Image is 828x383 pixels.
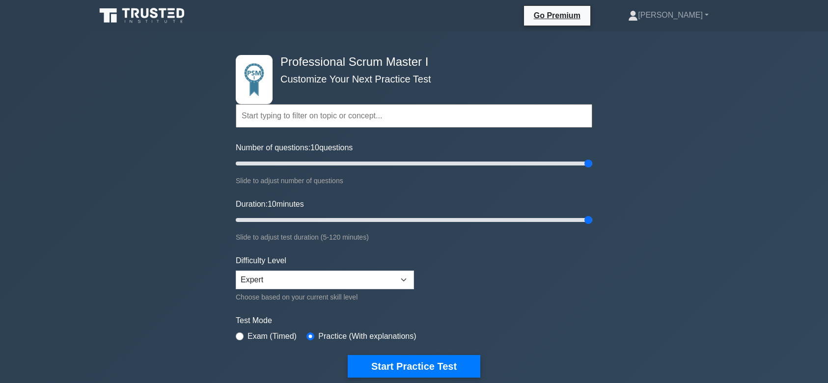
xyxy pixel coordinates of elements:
div: Slide to adjust test duration (5-120 minutes) [236,231,592,243]
a: Go Premium [528,9,586,22]
label: Practice (With explanations) [318,330,416,342]
a: [PERSON_NAME] [605,5,732,25]
label: Exam (Timed) [248,330,297,342]
label: Duration: minutes [236,198,304,210]
span: 10 [310,143,319,152]
button: Start Practice Test [348,355,480,378]
span: 10 [268,200,276,208]
label: Difficulty Level [236,255,286,267]
input: Start typing to filter on topic or concept... [236,104,592,128]
label: Number of questions: questions [236,142,353,154]
label: Test Mode [236,315,592,327]
div: Slide to adjust number of questions [236,175,592,187]
h4: Professional Scrum Master I [276,55,544,69]
div: Choose based on your current skill level [236,291,414,303]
